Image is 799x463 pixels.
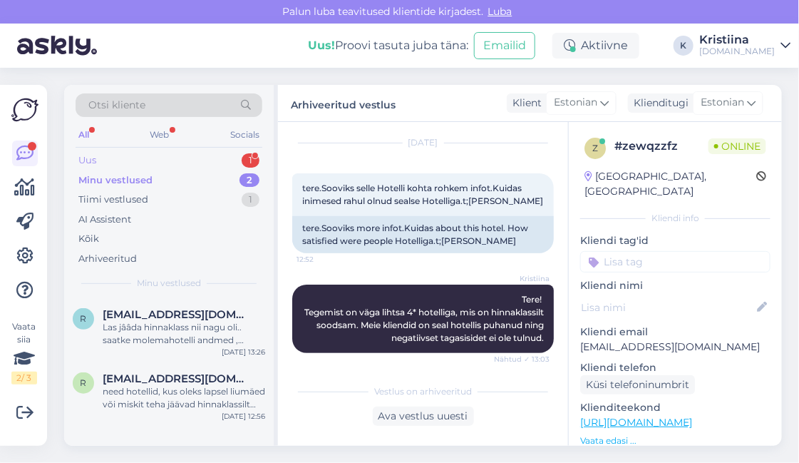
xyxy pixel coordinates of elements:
div: [DATE] 12:56 [222,411,265,422]
div: Aktiivne [552,33,639,58]
div: [DATE] 13:26 [222,347,265,357]
span: ratsep.annika1995@gmail.com [103,308,251,321]
div: Arhiveeritud [78,252,137,266]
input: Lisa tag [580,251,770,273]
div: Socials [227,126,262,144]
span: Estonian [701,95,744,111]
p: Vaata edasi ... [580,434,770,447]
div: Uus [78,153,96,168]
span: Luba [484,5,517,18]
span: Vestlus on arhiveeritud [374,385,472,398]
span: ratsep.annika1995@gmail.com [103,372,251,385]
div: AI Assistent [78,213,131,227]
div: Klient [507,96,542,111]
span: Minu vestlused [137,277,201,290]
p: Kliendi telefon [580,360,770,375]
p: [EMAIL_ADDRESS][DOMAIN_NAME] [580,340,770,355]
span: 12:52 [297,254,350,265]
p: Kliendi email [580,325,770,340]
div: need hotellid, kus oleks lapsel liumäed või miskit teha jäävad hinnaklassilt kallimaks. Kas Teile... [103,385,265,411]
input: Lisa nimi [581,300,754,315]
div: [DATE] [292,136,554,149]
div: [DOMAIN_NAME] [699,46,775,57]
span: tere.Sooviks selle Hotelli kohta rohkem infot.Kuidas inimesed rahul olnud sealse Hotelliga.t;[PER... [302,183,543,206]
div: [GEOGRAPHIC_DATA], [GEOGRAPHIC_DATA] [584,169,756,199]
div: Proovi tasuta juba täna: [308,37,468,54]
span: r [81,313,87,324]
div: Minu vestlused [78,173,153,188]
div: Ava vestlus uuesti [373,407,474,426]
div: 1 [242,193,259,207]
img: Askly Logo [11,96,38,123]
p: Klienditeekond [580,400,770,415]
span: r [81,377,87,388]
span: Online [708,138,766,154]
label: Arhiveeritud vestlus [291,93,396,113]
a: [URL][DOMAIN_NAME] [580,416,692,429]
b: Uus! [308,39,335,52]
div: Las jââda hinnaklass nii nagu oli.. saatke molemahotelli andmed , väljumised uuesti palun. [103,321,265,347]
span: Otsi kliente [88,98,145,113]
button: Emailid [474,32,535,59]
div: # zewqzzfz [614,138,708,155]
div: 1 [242,153,259,168]
div: K [674,36,694,56]
div: Kliendi info [580,212,770,225]
a: Kristiina[DOMAIN_NAME] [699,34,790,57]
div: Kõik [78,232,99,246]
div: tere.Sooviks more infot.Kuidas about this hotel. How satisfied were people Hotelliga.t;[PERSON_NAME] [292,216,554,253]
div: 2 [239,173,259,188]
p: Kliendi nimi [580,278,770,293]
div: Klienditugi [628,96,689,111]
div: Web [148,126,172,144]
span: Estonian [554,95,597,111]
div: Vaata siia [11,320,37,385]
div: Tiimi vestlused [78,193,148,207]
div: Küsi telefoninumbrit [580,375,695,395]
span: Kristiina [496,273,550,284]
span: z [592,143,598,153]
span: Nähtud ✓ 13:03 [494,354,550,365]
p: Kliendi tag'id [580,233,770,248]
div: 2 / 3 [11,372,37,385]
div: All [76,126,92,144]
div: Kristiina [699,34,775,46]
